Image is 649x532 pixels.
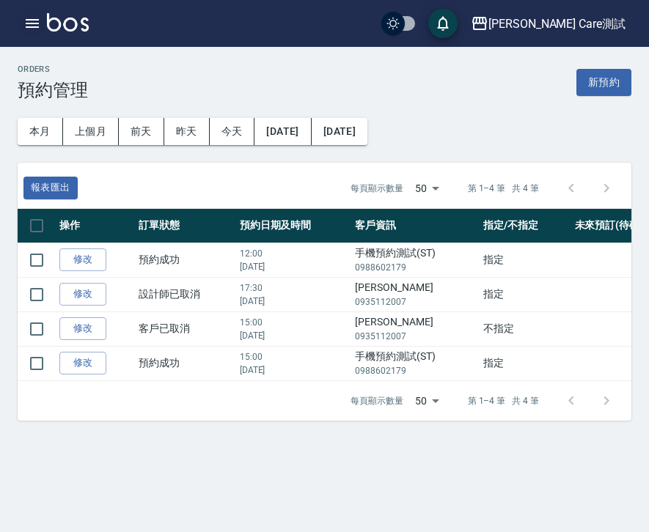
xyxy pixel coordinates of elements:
[468,182,539,195] p: 第 1–4 筆 共 4 筆
[135,311,235,346] td: 客戶已取消
[480,346,571,380] td: 指定
[240,281,348,295] p: 17:30
[355,261,476,274] p: 0988602179
[351,182,403,195] p: 每頁顯示數量
[135,277,235,311] td: 設計師已取消
[428,9,458,38] button: save
[409,381,444,421] div: 50
[480,243,571,277] td: 指定
[468,394,539,407] p: 第 1–4 筆 共 4 筆
[351,209,480,243] th: 客戶資訊
[409,169,444,208] div: 50
[135,209,235,243] th: 訂單狀態
[240,260,348,273] p: [DATE]
[135,243,235,277] td: 預約成功
[465,9,631,39] button: [PERSON_NAME] Care測試
[164,118,210,145] button: 昨天
[63,118,119,145] button: 上個月
[240,316,348,329] p: 15:00
[351,346,480,380] td: 手機預約測試(ST)
[56,209,135,243] th: 操作
[210,118,255,145] button: 今天
[18,64,88,74] h2: Orders
[355,330,476,343] p: 0935112007
[480,277,571,311] td: 指定
[488,15,626,33] div: [PERSON_NAME] Care測試
[576,75,631,89] a: 新預約
[59,352,106,374] a: 修改
[355,295,476,309] p: 0935112007
[480,311,571,346] td: 不指定
[240,350,348,363] p: 15:00
[312,118,367,145] button: [DATE]
[59,283,106,306] a: 修改
[355,364,476,377] p: 0988602179
[59,248,106,271] a: 修改
[351,277,480,311] td: [PERSON_NAME]
[119,118,164,145] button: 前天
[351,394,403,407] p: 每頁顯示數量
[480,209,571,243] th: 指定/不指定
[240,363,348,377] p: [DATE]
[240,295,348,308] p: [DATE]
[59,317,106,340] a: 修改
[240,329,348,342] p: [DATE]
[23,177,78,199] button: 報表匯出
[576,69,631,96] button: 新預約
[236,209,352,243] th: 預約日期及時間
[351,311,480,346] td: [PERSON_NAME]
[18,80,88,100] h3: 預約管理
[240,247,348,260] p: 12:00
[135,346,235,380] td: 預約成功
[18,118,63,145] button: 本月
[254,118,311,145] button: [DATE]
[351,243,480,277] td: 手機預約測試(ST)
[47,13,89,32] img: Logo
